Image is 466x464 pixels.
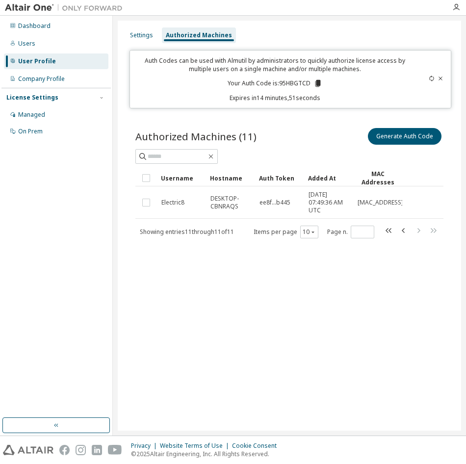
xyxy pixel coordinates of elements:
[108,445,122,455] img: youtube.svg
[59,445,70,455] img: facebook.svg
[308,170,349,186] div: Added At
[3,445,53,455] img: altair_logo.svg
[135,129,257,143] span: Authorized Machines (11)
[161,170,202,186] div: Username
[18,40,35,48] div: Users
[136,56,414,73] p: Auth Codes can be used with Almutil by administrators to quickly authorize license access by mult...
[309,191,349,214] span: [DATE] 07:49:36 AM UTC
[18,128,43,135] div: On Prem
[6,94,58,102] div: License Settings
[327,226,374,238] span: Page n.
[210,195,251,210] span: DESKTOP-CBNRAQS
[232,442,283,450] div: Cookie Consent
[161,199,184,206] span: Electric8
[18,75,65,83] div: Company Profile
[18,111,45,119] div: Managed
[166,31,232,39] div: Authorized Machines
[130,31,153,39] div: Settings
[357,170,398,186] div: MAC Addresses
[18,57,56,65] div: User Profile
[228,79,322,88] p: Your Auth Code is: 95HBGTCD
[76,445,86,455] img: instagram.svg
[368,128,441,145] button: Generate Auth Code
[259,199,290,206] span: ee8f...b445
[5,3,128,13] img: Altair One
[358,199,403,206] span: [MAC_ADDRESS]
[18,22,51,30] div: Dashboard
[136,94,414,102] p: Expires in 14 minutes, 51 seconds
[303,228,316,236] button: 10
[131,442,160,450] div: Privacy
[259,170,300,186] div: Auth Token
[131,450,283,458] p: © 2025 Altair Engineering, Inc. All Rights Reserved.
[140,228,234,236] span: Showing entries 11 through 11 of 11
[160,442,232,450] div: Website Terms of Use
[92,445,102,455] img: linkedin.svg
[254,226,318,238] span: Items per page
[210,170,251,186] div: Hostname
